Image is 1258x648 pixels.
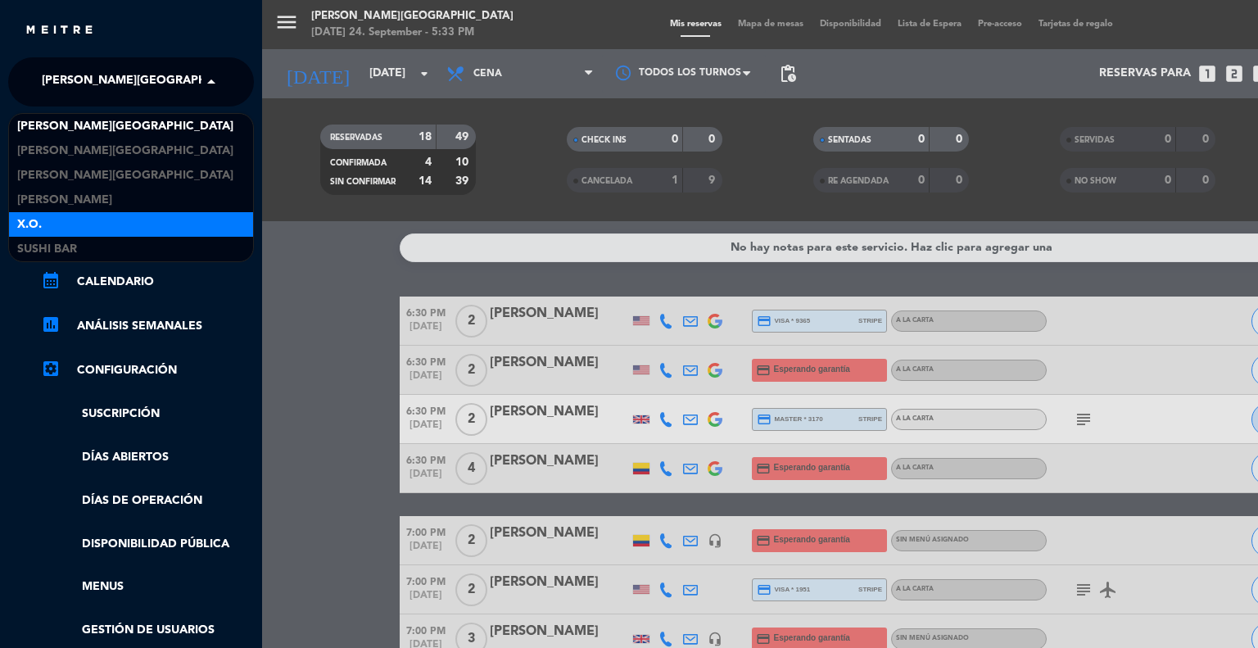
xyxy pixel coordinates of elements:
[41,492,254,510] a: Días de Operación
[17,166,233,185] span: [PERSON_NAME][GEOGRAPHIC_DATA]
[41,272,254,292] a: calendar_monthCalendario
[41,621,254,640] a: Gestión de usuarios
[17,117,233,136] span: [PERSON_NAME][GEOGRAPHIC_DATA]
[41,448,254,467] a: Días abiertos
[41,578,254,596] a: Menus
[41,316,254,336] a: assessmentANÁLISIS SEMANALES
[17,215,42,234] span: X.O.
[41,405,254,424] a: Suscripción
[17,240,77,259] span: SUSHI BAR
[41,360,254,380] a: Configuración
[41,535,254,554] a: Disponibilidad pública
[17,142,233,161] span: [PERSON_NAME][GEOGRAPHIC_DATA]
[17,191,112,210] span: [PERSON_NAME]
[41,270,61,290] i: calendar_month
[41,315,61,334] i: assessment
[41,359,61,378] i: settings_applications
[42,65,258,99] span: [PERSON_NAME][GEOGRAPHIC_DATA]
[25,25,94,37] img: MEITRE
